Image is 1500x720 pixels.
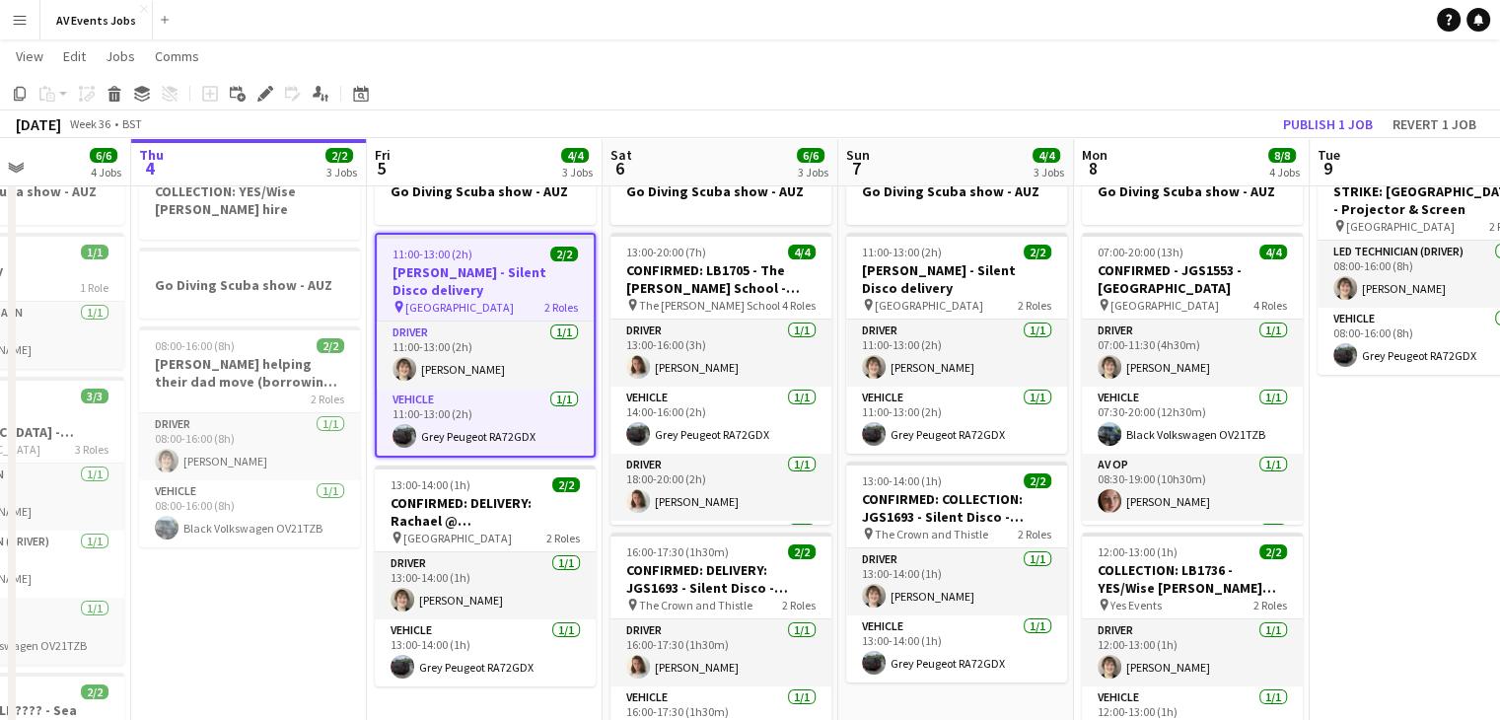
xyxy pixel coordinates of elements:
app-card-role: Driver1/116:00-17:30 (1h30m)[PERSON_NAME] [610,619,831,686]
span: [GEOGRAPHIC_DATA] [405,300,514,315]
span: 4/4 [1259,245,1287,259]
app-job-card: 13:00-14:00 (1h)2/2CONFIRMED: DELIVERY: Rachael @ [GEOGRAPHIC_DATA] [GEOGRAPHIC_DATA]2 RolesDrive... [375,466,596,686]
a: Jobs [98,43,143,69]
span: [GEOGRAPHIC_DATA] [1346,219,1455,234]
div: 4 Jobs [1269,165,1300,180]
h3: [PERSON_NAME] - Silent Disco delivery [377,263,594,299]
app-job-card: Go Diving Scuba show - AUZ [139,248,360,319]
span: 16:00-17:30 (1h30m) [626,544,729,559]
span: Sun [846,146,870,164]
app-card-role: AV Op1/108:30-19:00 (10h30m)[PERSON_NAME] [1082,454,1303,521]
app-card-role: Driver1/113:00-14:00 (1h)[PERSON_NAME] [375,552,596,619]
span: 2/2 [550,247,578,261]
div: COLLECTION: YES/Wise [PERSON_NAME] hire [139,154,360,240]
span: Sat [610,146,632,164]
div: 3 Jobs [562,165,593,180]
span: 6/6 [797,148,824,163]
h3: CONFIRMED: COLLECTION: JGS1693 - Silent Disco - Reanne [846,490,1067,526]
app-job-card: Go Diving Scuba show - AUZ [375,154,596,225]
span: Tue [1318,146,1340,164]
app-card-role: Vehicle1/111:00-13:00 (2h)Grey Peugeot RA72GDX [377,389,594,456]
app-card-role: Vehicle1/1 [610,521,831,588]
span: Mon [1082,146,1107,164]
app-job-card: 11:00-13:00 (2h)2/2[PERSON_NAME] - Silent Disco delivery [GEOGRAPHIC_DATA]2 RolesDriver1/111:00-1... [375,233,596,458]
span: Jobs [106,47,135,65]
div: 08:00-16:00 (8h)2/2[PERSON_NAME] helping their dad move (borrowing the van)2 RolesDriver1/108:00-... [139,326,360,547]
span: The [PERSON_NAME] School [639,298,780,313]
h3: [PERSON_NAME] - Silent Disco delivery [846,261,1067,297]
span: 11:00-13:00 (2h) [862,245,942,259]
span: 2/2 [1259,544,1287,559]
span: 1/1 [81,245,108,259]
app-job-card: Go Diving Scuba show - AUZ [846,154,1067,225]
app-card-role: Vehicle1/108:00-16:00 (8h)Black Volkswagen OV21TZB [139,480,360,547]
div: BST [122,116,142,131]
h3: COLLECTION: LB1736 - YES/Wise [PERSON_NAME] hire [1082,561,1303,597]
span: 1 Role [80,280,108,295]
app-card-role: Vehicle1/111:00-13:00 (2h)Grey Peugeot RA72GDX [846,387,1067,454]
div: [DATE] [16,114,61,134]
h3: [PERSON_NAME] helping their dad move (borrowing the van) [139,355,360,391]
span: 2/2 [317,338,344,353]
app-card-role: Driver1/112:00-13:00 (1h)[PERSON_NAME] [1082,619,1303,686]
h3: CONFIRMED: LB1705 - The [PERSON_NAME] School - Spotlight hire [610,261,831,297]
span: Week 36 [65,116,114,131]
h3: Go Diving Scuba show - AUZ [375,182,596,200]
span: 13:00-14:00 (1h) [862,473,942,488]
a: View [8,43,51,69]
app-job-card: Go Diving Scuba show - AUZ [610,154,831,225]
app-job-card: Go Diving Scuba show - AUZ [1082,154,1303,225]
span: 2 Roles [544,300,578,315]
span: 4 [136,157,164,180]
span: 4/4 [561,148,589,163]
span: Edit [63,47,86,65]
span: Fri [375,146,391,164]
span: 3 Roles [75,442,108,457]
h3: Go Diving Scuba show - AUZ [139,276,360,294]
span: 4/4 [788,245,816,259]
span: 2/2 [1024,473,1051,488]
app-card-role: Driver1/113:00-16:00 (3h)[PERSON_NAME] [610,320,831,387]
span: 2 Roles [782,598,816,612]
app-card-role: Driver1/111:00-13:00 (2h)[PERSON_NAME] [846,320,1067,387]
span: 6/6 [90,148,117,163]
span: 4 Roles [1253,298,1287,313]
app-card-role: Driver1/1 [1082,521,1303,588]
span: 2/2 [325,148,353,163]
app-card-role: Vehicle1/107:30-20:00 (12h30m)Black Volkswagen OV21TZB [1082,387,1303,454]
h3: Go Diving Scuba show - AUZ [1082,182,1303,200]
app-card-role: Driver1/108:00-16:00 (8h)[PERSON_NAME] [139,413,360,480]
app-job-card: 11:00-13:00 (2h)2/2[PERSON_NAME] - Silent Disco delivery [GEOGRAPHIC_DATA]2 RolesDriver1/111:00-1... [846,233,1067,454]
h3: CONFIRMED: DELIVERY: Rachael @ [GEOGRAPHIC_DATA] [375,494,596,530]
h3: CONFIRMED - JGS1553 - [GEOGRAPHIC_DATA] [1082,261,1303,297]
app-card-role: Vehicle1/113:00-14:00 (1h)Grey Peugeot RA72GDX [375,619,596,686]
app-card-role: Driver1/111:00-13:00 (2h)[PERSON_NAME] [377,322,594,389]
span: 2 Roles [1253,598,1287,612]
app-job-card: 07:00-20:00 (13h)4/4CONFIRMED - JGS1553 - [GEOGRAPHIC_DATA] [GEOGRAPHIC_DATA]4 RolesDriver1/107:0... [1082,233,1303,525]
span: 13:00-14:00 (1h) [391,477,470,492]
span: 6 [607,157,632,180]
span: 2 Roles [1018,527,1051,541]
span: 2 Roles [311,392,344,406]
span: 5 [372,157,391,180]
span: 8 [1079,157,1107,180]
div: 3 Jobs [1034,165,1064,180]
span: 2 Roles [546,531,580,545]
button: Revert 1 job [1385,111,1484,137]
span: 2/2 [788,544,816,559]
span: [GEOGRAPHIC_DATA] [875,298,983,313]
span: 4/4 [1033,148,1060,163]
div: 4 Jobs [91,165,121,180]
div: 3 Jobs [798,165,828,180]
span: 2 Roles [1018,298,1051,313]
span: 9 [1315,157,1340,180]
app-job-card: 13:00-14:00 (1h)2/2CONFIRMED: COLLECTION: JGS1693 - Silent Disco - Reanne The Crown and Thistle2 ... [846,462,1067,683]
app-card-role: Vehicle1/113:00-14:00 (1h)Grey Peugeot RA72GDX [846,615,1067,683]
span: View [16,47,43,65]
